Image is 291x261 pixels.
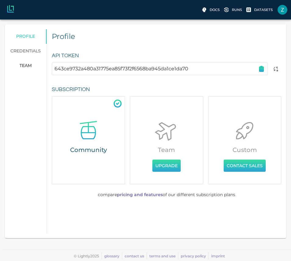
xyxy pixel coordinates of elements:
[211,254,225,258] a: imprint
[52,51,281,61] h6: API Token
[211,145,279,155] h6: Custom
[278,5,287,15] img: Zoe Osorio
[276,3,289,16] label: Zoe Osorio
[224,160,266,172] button: Contact sales
[6,5,15,13] img: Lightly
[5,44,47,58] a: credentials
[5,29,47,73] div: Preferences
[152,162,181,168] a: Upgrade
[104,254,119,258] a: glossary
[55,145,122,155] h6: Community
[52,96,125,185] div: Community subscription: active
[98,192,235,198] p: compare of our different subscription plans
[130,96,203,185] div: Team subscription: inactive
[149,254,176,258] a: terms and use
[246,5,274,15] a: Please complete one of our getting started guides to active the full UI
[152,160,181,172] button: Upgrade
[232,7,242,12] p: Runs
[20,63,32,69] span: team
[270,65,281,71] span: Reset your API token
[133,145,200,155] h6: Team
[5,29,47,44] a: profile
[74,254,99,258] span: © Lightly 2025
[254,7,273,12] p: Datasets
[223,5,243,15] a: Please complete one of our getting started guides to active the full UI
[117,192,163,197] a: pricing and features
[125,254,144,258] a: contact us
[181,254,206,258] a: privacy policy
[52,85,281,94] h6: Subscription
[208,96,281,185] div: Custom subscription: inactive
[52,32,281,41] h5: Profile
[210,7,220,12] p: Docs
[255,63,268,75] button: Copy to clipboard
[201,5,221,15] label: Docs
[224,162,266,168] a: Contact sales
